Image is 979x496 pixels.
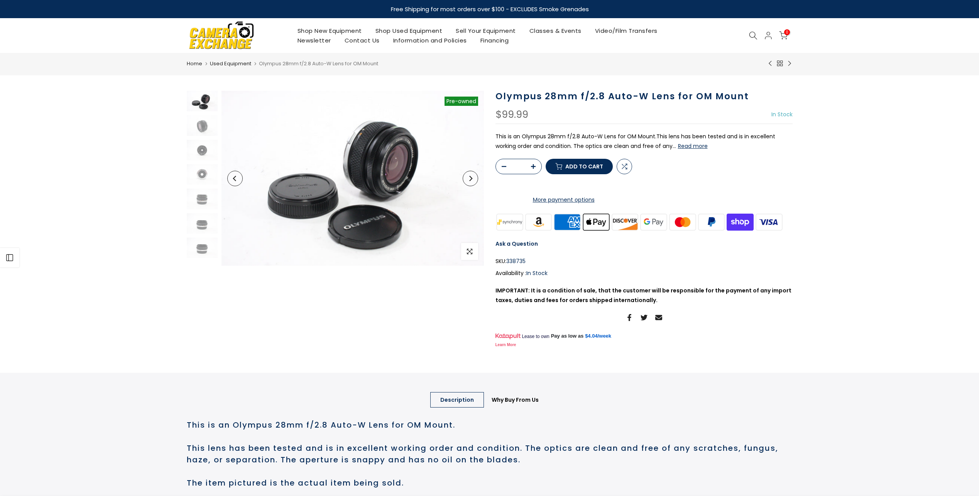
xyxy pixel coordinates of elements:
[641,313,648,322] a: Share on Twitter
[495,343,516,347] a: Learn More
[779,31,788,40] a: 0
[222,91,484,266] img: Olympus 28mm f/2.8 Auto-W Lens for OM Mount Lenses Small Format - Olympus OM MF Mount Lenses Olym...
[754,212,783,231] img: visa
[449,26,523,36] a: Sell Your Equipment
[553,212,582,231] img: american express
[369,26,449,36] a: Shop Used Equipment
[668,212,697,231] img: master
[187,60,202,68] a: Home
[187,140,218,160] img: Olympus 28mm f/2.8 Auto-W Lens for OM Mount Lenses Small Format - Olympus OM MF Mount Lenses Olym...
[522,333,549,340] span: Lease to own
[588,26,664,36] a: Video/Film Transfers
[391,5,588,13] strong: Free Shipping for most orders over $100 - EXCLUDES Smoke Grenades
[187,213,218,234] img: Olympus 28mm f/2.8 Auto-W Lens for OM Mount Lenses Small Format - Olympus OM MF Mount Lenses Olym...
[227,171,243,186] button: Previous
[495,132,793,151] p: This is an Olympus 28mm f/2.8 Auto-W Lens for OM Mount.This lens has been tested and is in excell...
[565,164,603,169] span: Add to cart
[524,212,553,231] img: amazon payments
[259,60,378,67] span: Olympus 28mm f/2.8 Auto-W Lens for OM Mount
[506,256,526,266] span: 338735
[482,392,549,408] a: Why Buy From Us
[585,333,611,340] a: $4.04/week
[495,240,538,248] a: Ask a Question
[697,212,726,231] img: paypal
[495,91,793,102] h1: Olympus 28mm f/2.8 Auto-W Lens for OM Mount
[187,91,218,111] img: Olympus 28mm f/2.8 Auto-W Lens for OM Mount Lenses Small Format - Olympus OM MF Mount Lenses Olym...
[430,392,484,408] a: Description
[338,36,386,45] a: Contact Us
[610,212,639,231] img: discover
[551,333,584,340] span: Pay as low as
[291,36,338,45] a: Newsletter
[495,256,793,266] div: SKU:
[463,171,478,186] button: Next
[582,212,610,231] img: apple pay
[495,110,528,120] div: $99.99
[784,29,790,35] span: 0
[495,287,791,304] strong: IMPORTANT: It is a condition of sale, that the customer will be responsible for the payment of an...
[655,313,662,322] a: Share on Email
[187,115,218,136] img: Olympus 28mm f/2.8 Auto-W Lens for OM Mount Lenses Small Format - Olympus OM MF Mount Lenses Olym...
[495,195,632,205] a: More payment options
[639,212,668,231] img: google pay
[473,36,516,45] a: Financing
[546,159,613,174] button: Add to cart
[210,60,251,68] a: Used Equipment
[386,36,473,45] a: Information and Policies
[187,238,218,258] img: Olympus 28mm f/2.8 Auto-W Lens for OM Mount Lenses Small Format - Olympus OM MF Mount Lenses Olym...
[678,143,708,149] button: Read more
[291,26,369,36] a: Shop New Equipment
[771,110,793,118] span: In Stock
[495,212,524,231] img: synchrony
[187,189,218,209] img: Olympus 28mm f/2.8 Auto-W Lens for OM Mount Lenses Small Format - Olympus OM MF Mount Lenses Olym...
[726,212,755,231] img: shopify pay
[626,313,633,322] a: Share on Facebook
[495,268,793,278] div: Availability :
[526,269,548,277] span: In Stock
[522,26,588,36] a: Classes & Events
[187,164,218,185] img: Olympus 28mm f/2.8 Auto-W Lens for OM Mount Lenses Small Format - Olympus OM MF Mount Lenses Olym...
